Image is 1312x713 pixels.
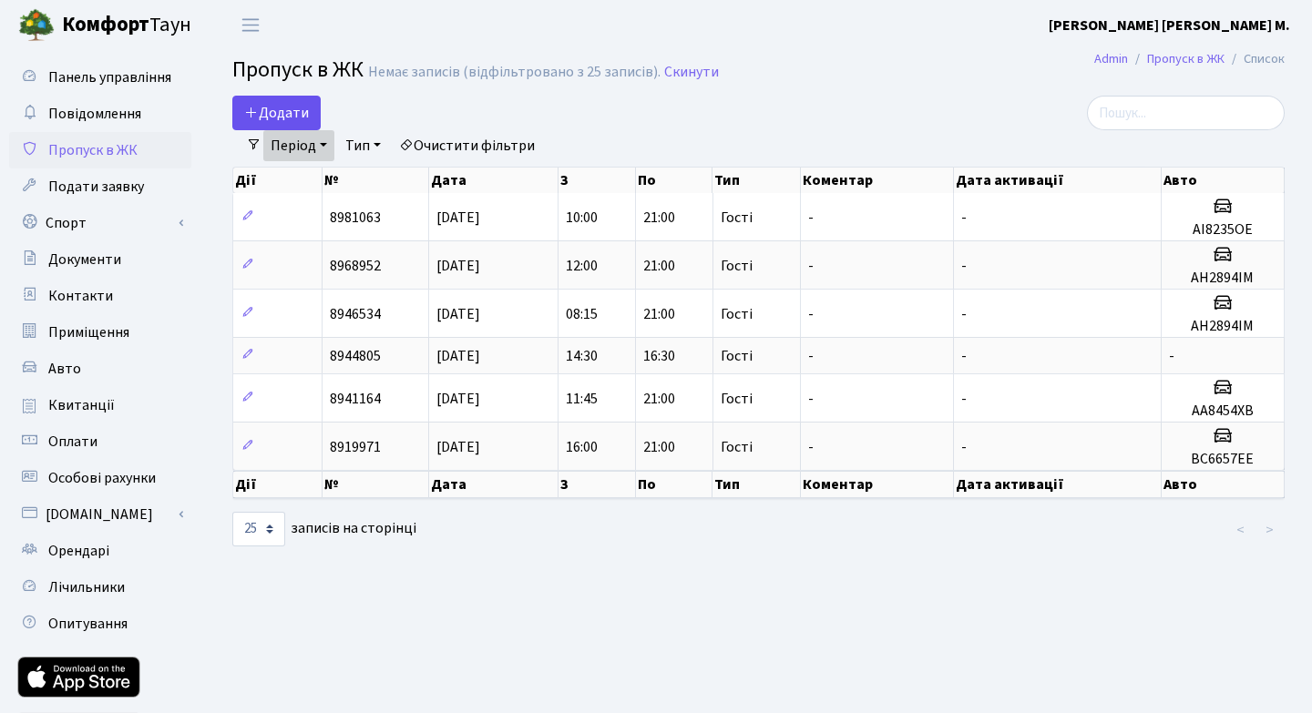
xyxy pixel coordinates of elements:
span: - [808,208,814,228]
span: - [1169,346,1174,366]
span: 21:00 [643,208,675,228]
span: - [808,437,814,457]
span: 8919971 [330,437,381,457]
th: № [323,471,429,498]
a: Особові рахунки [9,460,191,496]
span: - [961,437,967,457]
th: Тип [712,168,800,193]
span: [DATE] [436,256,480,276]
span: - [808,256,814,276]
a: Повідомлення [9,96,191,132]
span: Додати [244,103,309,123]
th: Тип [712,471,800,498]
span: 14:30 [566,346,598,366]
span: Пропуск в ЖК [48,140,138,160]
span: Гості [721,349,753,363]
th: З [559,471,636,498]
button: Переключити навігацію [228,10,273,40]
th: З [559,168,636,193]
a: Документи [9,241,191,278]
span: Контакти [48,286,113,306]
a: Опитування [9,606,191,642]
span: Гості [721,259,753,273]
th: Дата [429,168,559,193]
span: Лічильники [48,577,125,597]
span: 21:00 [643,256,675,276]
input: Пошук... [1087,96,1285,130]
a: Пропуск в ЖК [9,132,191,168]
span: 12:00 [566,256,598,276]
a: Тип [338,130,388,161]
a: Оплати [9,423,191,460]
a: Скинути [664,64,719,81]
th: Коментар [801,168,955,193]
label: записів на сторінці [232,512,416,546]
h5: AI8235OE [1169,221,1276,239]
span: Гості [721,307,753,321]
th: Авто [1162,168,1285,193]
span: 08:15 [566,304,598,324]
span: - [808,389,814,409]
th: Авто [1162,471,1285,498]
span: Квитанції [48,395,115,415]
a: Лічильники [9,569,191,606]
a: [PERSON_NAME] [PERSON_NAME] М. [1049,15,1290,36]
span: 16:30 [643,346,675,366]
a: Додати [232,96,321,130]
th: № [323,168,429,193]
th: Дата [429,471,559,498]
span: 8941164 [330,389,381,409]
a: Очистити фільтри [392,130,542,161]
span: Приміщення [48,322,129,342]
span: - [961,256,967,276]
span: Подати заявку [48,177,144,197]
h5: AH2894IM [1169,318,1276,335]
span: Пропуск в ЖК [232,54,364,86]
span: - [961,304,967,324]
h5: AH2894IM [1169,270,1276,287]
span: Опитування [48,614,128,634]
span: 10:00 [566,208,598,228]
select: записів на сторінці [232,512,285,546]
h5: BC6657EE [1169,451,1276,468]
span: [DATE] [436,208,480,228]
span: Документи [48,250,121,270]
span: 21:00 [643,304,675,324]
span: - [961,208,967,228]
th: Дата активації [954,471,1161,498]
a: [DOMAIN_NAME] [9,496,191,533]
a: Admin [1094,49,1128,68]
nav: breadcrumb [1067,40,1312,78]
li: Список [1225,49,1285,69]
span: [DATE] [436,304,480,324]
span: [DATE] [436,389,480,409]
a: Спорт [9,205,191,241]
b: Комфорт [62,10,149,39]
th: Дії [233,168,323,193]
span: 8946534 [330,304,381,324]
span: Оплати [48,432,97,452]
span: Орендарі [48,541,109,561]
a: Контакти [9,278,191,314]
span: 16:00 [566,437,598,457]
th: Дата активації [954,168,1161,193]
a: Орендарі [9,533,191,569]
span: Гості [721,392,753,406]
span: Таун [62,10,191,41]
a: Період [263,130,334,161]
span: 21:00 [643,437,675,457]
span: - [961,389,967,409]
span: - [961,346,967,366]
h5: AA8454XB [1169,402,1276,420]
th: По [636,471,713,498]
span: Повідомлення [48,104,141,124]
a: Подати заявку [9,168,191,205]
span: - [808,304,814,324]
a: Пропуск в ЖК [1147,49,1225,68]
span: 8944805 [330,346,381,366]
th: Коментар [801,471,955,498]
span: 21:00 [643,389,675,409]
span: - [808,346,814,366]
span: Авто [48,359,81,379]
a: Панель управління [9,59,191,96]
